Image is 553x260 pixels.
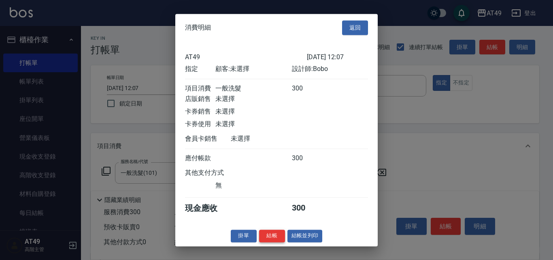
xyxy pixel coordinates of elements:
div: 無 [215,181,291,190]
div: 其他支付方式 [185,169,246,177]
div: 會員卡銷售 [185,135,231,143]
div: 300 [292,84,322,93]
button: 返回 [342,20,368,35]
div: 卡券銷售 [185,107,215,116]
div: 店販銷售 [185,95,215,103]
div: 顧客: 未選擇 [215,65,291,73]
div: 設計師: Bobo [292,65,368,73]
div: AT49 [185,53,307,61]
div: [DATE] 12:07 [307,53,368,61]
div: 應付帳款 [185,154,215,163]
div: 指定 [185,65,215,73]
span: 消費明細 [185,24,211,32]
div: 一般洗髮 [215,84,291,93]
div: 未選擇 [215,120,291,129]
button: 掛單 [231,230,257,242]
div: 未選擇 [231,135,307,143]
button: 結帳並列印 [287,230,323,242]
div: 項目消費 [185,84,215,93]
div: 300 [292,203,322,214]
div: 現金應收 [185,203,231,214]
button: 結帳 [259,230,285,242]
div: 卡券使用 [185,120,215,129]
div: 未選擇 [215,95,291,103]
div: 300 [292,154,322,163]
div: 未選擇 [215,107,291,116]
